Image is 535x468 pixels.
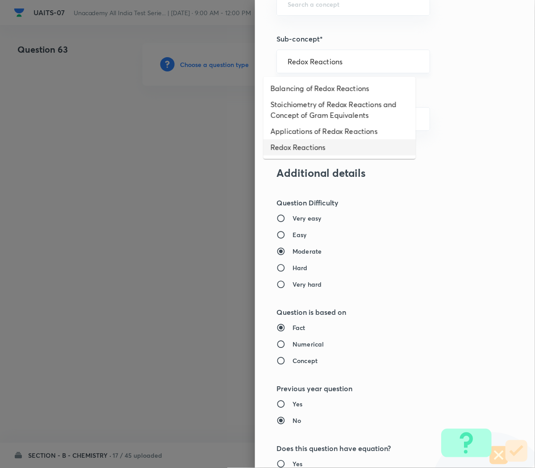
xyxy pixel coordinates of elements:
[293,263,308,272] h6: Hard
[263,96,416,123] li: Stoichiometry of Redox Reactions and Concept of Gram Equivalents
[263,80,416,96] li: Balancing of Redox Reactions
[293,356,318,365] h6: Concept
[288,57,419,66] input: Search a sub-concept
[293,213,321,223] h6: Very easy
[293,247,322,256] h6: Moderate
[293,323,305,332] h6: Fact
[276,383,484,394] h5: Previous year question
[293,280,322,289] h6: Very hard
[293,399,302,409] h6: Yes
[425,118,426,120] button: Open
[263,123,416,139] li: Applications of Redox Reactions
[425,3,426,5] button: Open
[276,197,484,208] h5: Question Difficulty
[276,167,484,180] h3: Additional details
[276,33,484,44] h5: Sub-concept*
[276,443,484,454] h5: Does this question have equation?
[293,416,301,425] h6: No
[263,139,416,155] li: Redox Reactions
[276,307,484,318] h5: Question is based on
[293,230,307,239] h6: Easy
[293,339,324,349] h6: Numerical
[425,61,426,63] button: Close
